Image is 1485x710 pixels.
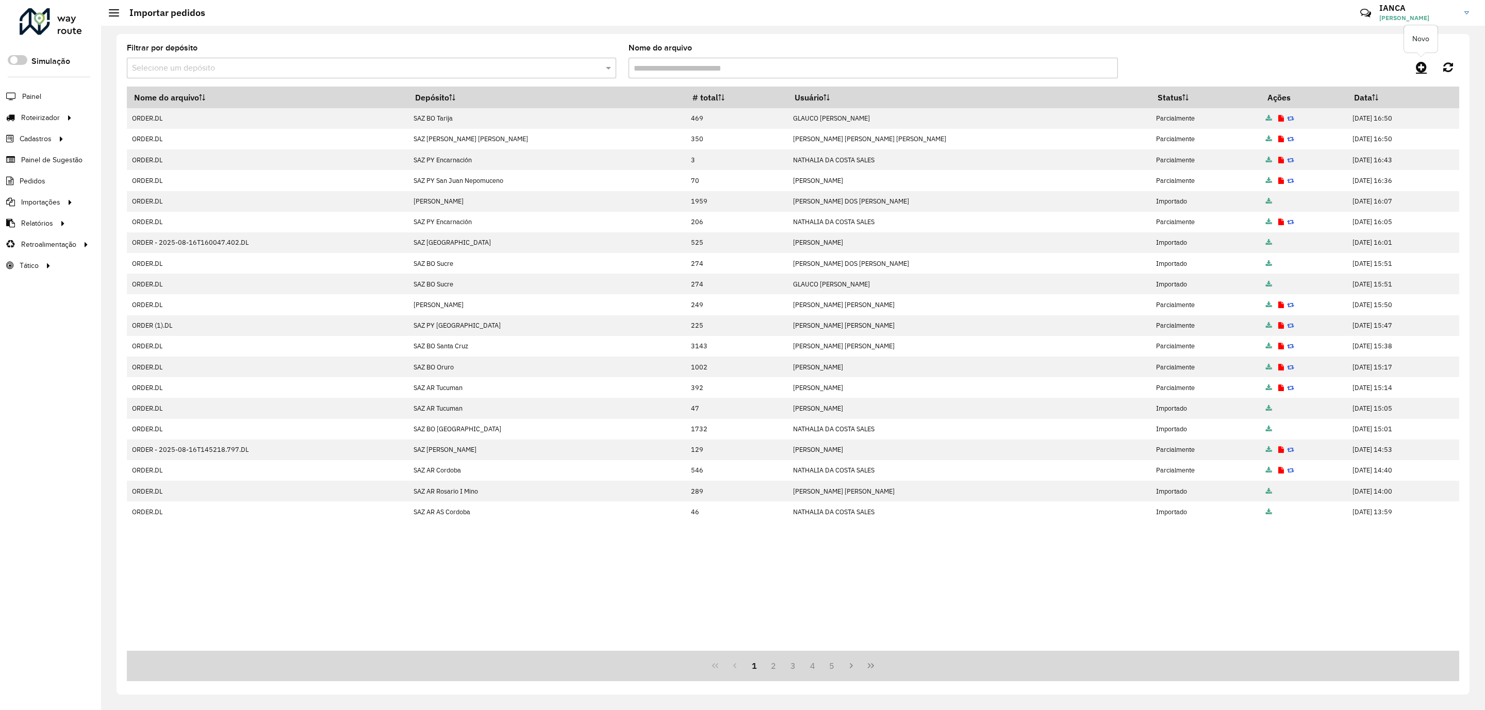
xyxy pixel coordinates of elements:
[127,419,408,439] td: ORDER.DL
[1266,466,1272,475] a: Arquivo completo
[127,460,408,481] td: ORDER.DL
[1287,114,1294,123] a: Reimportar
[1287,176,1294,185] a: Reimportar
[1266,487,1272,496] a: Arquivo completo
[408,232,686,253] td: SAZ [GEOGRAPHIC_DATA]
[127,108,408,129] td: ORDER.DL
[20,260,39,271] span: Tático
[21,112,60,123] span: Roteirizador
[1347,253,1459,274] td: [DATE] 15:51
[686,232,788,253] td: 525
[788,294,1151,315] td: [PERSON_NAME] [PERSON_NAME]
[1347,460,1459,481] td: [DATE] 14:40
[1278,300,1284,309] a: Exibir log de erros
[788,481,1151,501] td: [PERSON_NAME] [PERSON_NAME]
[127,315,408,336] td: ORDER (1).DL
[1151,398,1261,418] td: Importado
[1287,156,1294,164] a: Reimportar
[1287,383,1294,392] a: Reimportar
[127,212,408,232] td: ORDER.DL
[1151,419,1261,439] td: Importado
[686,149,788,170] td: 3
[1347,232,1459,253] td: [DATE] 16:01
[788,274,1151,294] td: GLAUCO [PERSON_NAME]
[408,460,686,481] td: SAZ AR Cordoba
[20,133,52,144] span: Cadastros
[788,108,1151,129] td: GLAUCO [PERSON_NAME]
[408,170,686,191] td: SAZ PY San Juan Nepomuceno
[408,129,686,149] td: SAZ [PERSON_NAME] [PERSON_NAME]
[1379,13,1457,23] span: [PERSON_NAME]
[408,377,686,398] td: SAZ AR Tucuman
[1287,342,1294,350] a: Reimportar
[686,191,788,212] td: 1959
[408,294,686,315] td: [PERSON_NAME]
[22,91,41,102] span: Painel
[127,377,408,398] td: ORDER.DL
[686,108,788,129] td: 469
[21,197,60,208] span: Importações
[1287,217,1294,226] a: Reimportar
[1278,383,1284,392] a: Exibir log de erros
[1266,300,1272,309] a: Arquivo completo
[1151,481,1261,501] td: Importado
[408,481,686,501] td: SAZ AR Rosario I Mino
[408,108,686,129] td: SAZ BO Tarija
[127,129,408,149] td: ORDER.DL
[119,7,205,19] h2: Importar pedidos
[1278,134,1284,143] a: Exibir log de erros
[764,656,783,675] button: 2
[127,481,408,501] td: ORDER.DL
[1287,300,1294,309] a: Reimportar
[21,155,82,165] span: Painel de Sugestão
[1266,404,1272,413] a: Arquivo completo
[127,439,408,460] td: ORDER - 2025-08-16T145218.797.DL
[1347,294,1459,315] td: [DATE] 15:50
[788,129,1151,149] td: [PERSON_NAME] [PERSON_NAME] [PERSON_NAME]
[788,315,1151,336] td: [PERSON_NAME] [PERSON_NAME]
[1266,134,1272,143] a: Arquivo completo
[127,87,408,108] th: Nome do arquivo
[1278,321,1284,330] a: Exibir log de erros
[788,439,1151,460] td: [PERSON_NAME]
[127,357,408,377] td: ORDER.DL
[788,253,1151,274] td: [PERSON_NAME] DOS [PERSON_NAME]
[1266,114,1272,123] a: Arquivo completo
[788,232,1151,253] td: [PERSON_NAME]
[1347,87,1459,108] th: Data
[1266,508,1272,516] a: Arquivo completo
[408,149,686,170] td: SAZ PY Encarnación
[1347,315,1459,336] td: [DATE] 15:47
[686,274,788,294] td: 274
[788,357,1151,377] td: [PERSON_NAME]
[1266,383,1272,392] a: Arquivo completo
[1347,108,1459,129] td: [DATE] 16:50
[783,656,803,675] button: 3
[1287,134,1294,143] a: Reimportar
[408,336,686,357] td: SAZ BO Santa Cruz
[1266,363,1272,371] a: Arquivo completo
[1151,315,1261,336] td: Parcialmente
[788,87,1151,108] th: Usuário
[21,239,76,250] span: Retroalimentação
[1266,217,1272,226] a: Arquivo completo
[1266,342,1272,350] a: Arquivo completo
[127,294,408,315] td: ORDER.DL
[21,218,53,229] span: Relatórios
[408,315,686,336] td: SAZ PY [GEOGRAPHIC_DATA]
[686,315,788,336] td: 225
[788,377,1151,398] td: [PERSON_NAME]
[1347,170,1459,191] td: [DATE] 16:36
[127,170,408,191] td: ORDER.DL
[686,377,788,398] td: 392
[629,42,692,54] label: Nome do arquivo
[788,149,1151,170] td: NATHALIA DA COSTA SALES
[686,170,788,191] td: 70
[822,656,842,675] button: 5
[686,460,788,481] td: 546
[1151,87,1261,108] th: Status
[1266,321,1272,330] a: Arquivo completo
[1347,212,1459,232] td: [DATE] 16:05
[127,191,408,212] td: ORDER.DL
[686,357,788,377] td: 1002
